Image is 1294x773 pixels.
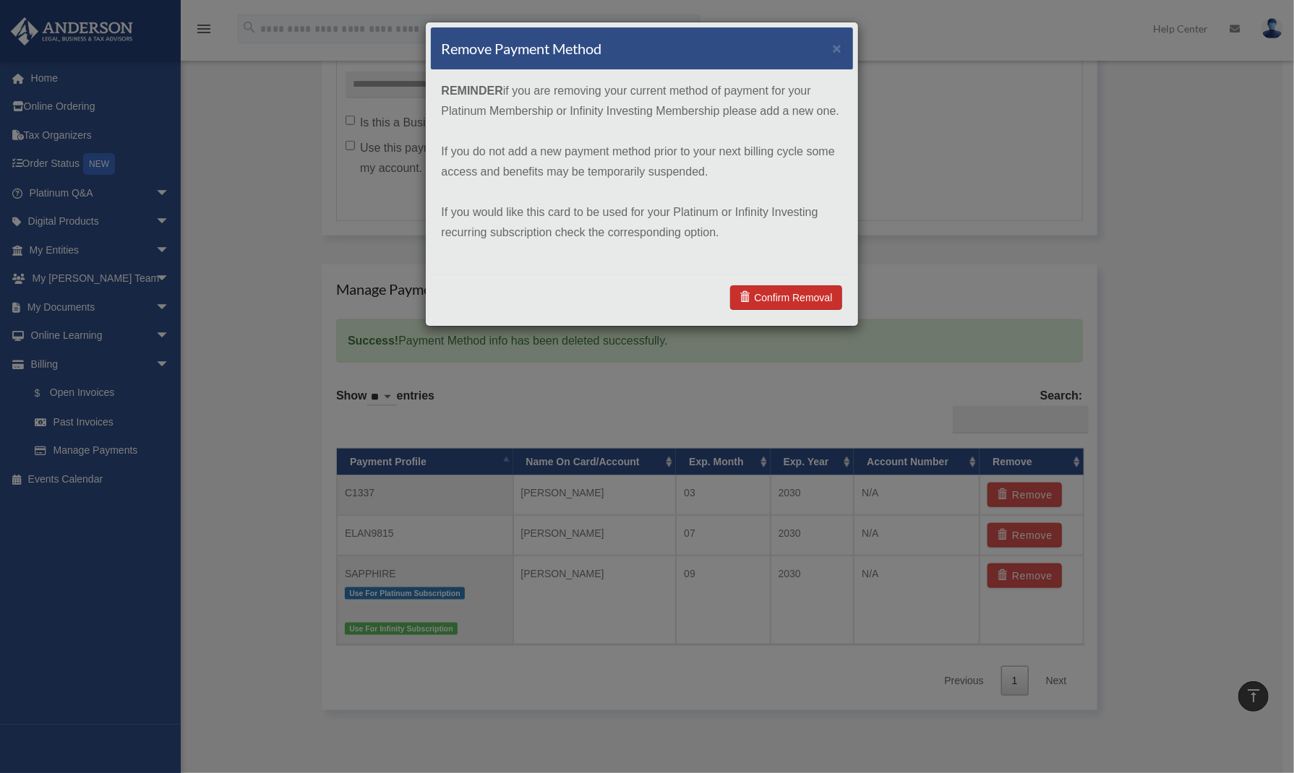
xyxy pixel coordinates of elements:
[431,70,853,274] div: if you are removing your current method of payment for your Platinum Membership or Infinity Inves...
[442,142,842,182] p: If you do not add a new payment method prior to your next billing cycle some access and benefits ...
[833,40,842,56] button: ×
[442,85,503,97] strong: REMINDER
[442,202,842,243] p: If you would like this card to be used for your Platinum or Infinity Investing recurring subscrip...
[442,38,602,59] h4: Remove Payment Method
[730,285,841,310] a: Confirm Removal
